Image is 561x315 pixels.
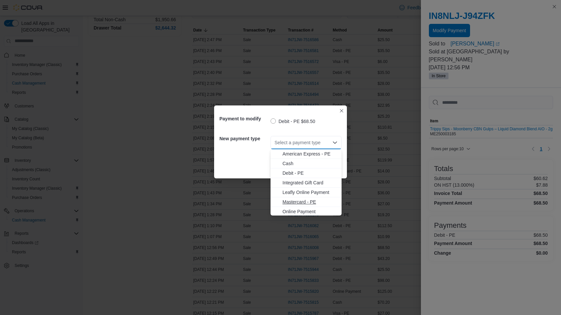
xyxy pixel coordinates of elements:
[271,149,342,226] div: Choose from the following options
[282,199,338,205] span: Mastercard - PE
[282,179,338,186] span: Integrated Gift Card
[275,139,275,147] input: Accessible screen reader label
[271,207,342,217] button: Online Payment
[332,140,338,145] button: Close list of options
[271,168,342,178] button: Debit - PE
[271,149,342,159] button: American Express - PE
[282,170,338,176] span: Debit - PE
[282,208,338,215] span: Online Payment
[271,197,342,207] button: Mastercard - PE
[219,112,269,125] h5: Payment to modify
[338,107,346,115] button: Closes this modal window
[282,151,338,157] span: American Express - PE
[271,188,342,197] button: Leafly Online Payment
[271,159,342,168] button: Cash
[282,189,338,196] span: Leafly Online Payment
[271,178,342,188] button: Integrated Gift Card
[282,160,338,167] span: Cash
[219,132,269,145] h5: New payment type
[271,117,315,125] label: Debit - PE $68.50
